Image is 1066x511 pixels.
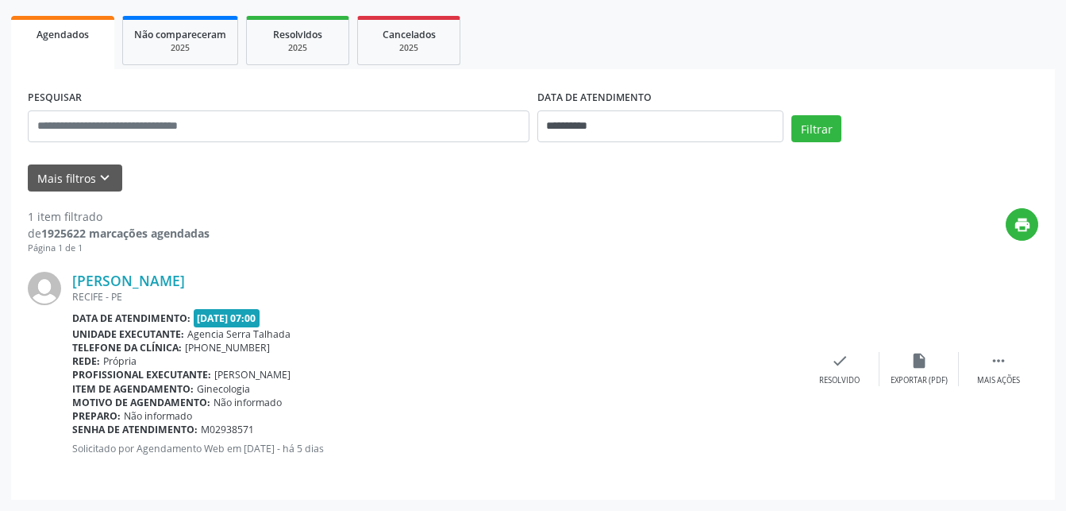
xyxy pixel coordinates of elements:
[910,352,928,370] i: insert_drive_file
[37,28,89,41] span: Agendados
[72,327,184,341] b: Unidade executante:
[214,368,291,381] span: [PERSON_NAME]
[28,86,82,110] label: PESQUISAR
[537,86,652,110] label: DATA DE ATENDIMENTO
[977,375,1020,386] div: Mais ações
[72,341,182,354] b: Telefone da clínica:
[28,225,210,242] div: de
[72,442,800,455] p: Solicitado por Agendamento Web em [DATE] - há 5 dias
[28,208,210,225] div: 1 item filtrado
[96,169,114,187] i: keyboard_arrow_down
[72,382,194,396] b: Item de agendamento:
[134,28,226,41] span: Não compareceram
[187,327,291,341] span: Agencia Serra Talhada
[103,354,137,368] span: Própria
[383,28,436,41] span: Cancelados
[194,309,260,327] span: [DATE] 07:00
[28,165,122,192] button: Mais filtroskeyboard_arrow_down
[258,42,337,54] div: 2025
[819,375,860,386] div: Resolvido
[134,42,226,54] div: 2025
[72,290,800,304] div: RECIFE - PE
[28,272,61,305] img: img
[1014,216,1031,234] i: print
[214,396,282,409] span: Não informado
[72,368,211,381] b: Profissional executante:
[41,226,210,241] strong: 1925622 marcações agendadas
[72,396,210,409] b: Motivo de agendamento:
[990,352,1007,370] i: 
[891,375,948,386] div: Exportar (PDF)
[124,409,192,423] span: Não informado
[831,352,849,370] i: check
[72,423,198,436] b: Senha de atendimento:
[28,242,210,255] div: Página 1 de 1
[72,272,185,289] a: [PERSON_NAME]
[1006,208,1038,241] button: print
[273,28,322,41] span: Resolvidos
[72,312,190,325] b: Data de atendimento:
[197,382,250,396] span: Ginecologia
[369,42,448,54] div: 2025
[185,341,270,354] span: [PHONE_NUMBER]
[791,115,841,142] button: Filtrar
[72,409,121,423] b: Preparo:
[72,354,100,368] b: Rede:
[201,423,254,436] span: M02938571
